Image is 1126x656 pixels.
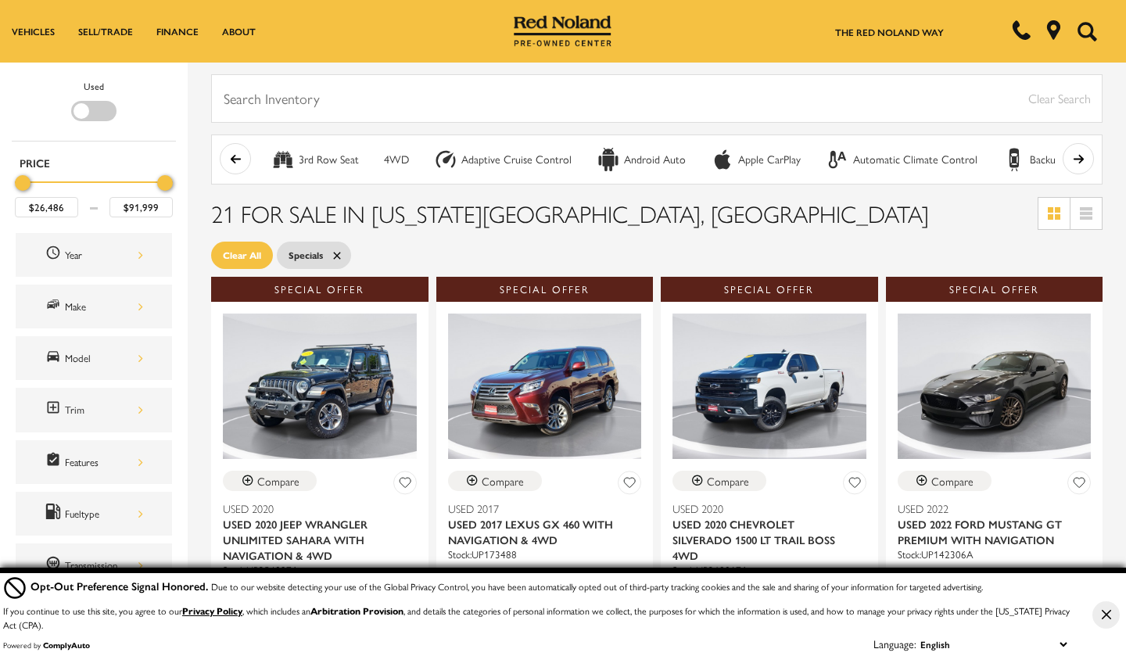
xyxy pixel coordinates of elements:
[618,471,641,500] button: Save Vehicle
[211,74,1103,123] input: Search Inventory
[898,500,1092,547] a: Used 2022Used 2022 Ford Mustang GT Premium With Navigation
[1063,143,1094,174] button: scroll right
[45,245,65,265] span: Year
[65,453,143,471] div: Features
[16,233,172,277] div: YearYear
[1071,1,1103,62] button: Open the search field
[223,246,261,265] span: Clear All
[223,516,405,563] span: Used 2020 Jeep Wrangler Unlimited Sahara With Navigation & 4WD
[15,175,30,191] div: Minimum Price
[448,547,642,561] div: Stock : UP173488
[711,148,734,171] div: Apple CarPlay
[624,152,686,167] div: Android Auto
[289,246,323,265] span: Specials
[65,246,143,263] div: Year
[514,21,612,37] a: Red Noland Pre-Owned
[16,388,172,432] div: TrimTrim
[835,25,944,39] a: The Red Noland Way
[16,543,172,587] div: TransmissionTransmission
[448,516,630,547] span: Used 2017 Lexus GX 460 With Navigation & 4WD
[931,474,974,488] div: Compare
[299,152,359,167] div: 3rd Row Seat
[223,471,317,491] button: Compare Vehicle
[3,604,1070,632] p: If you continue to use this site, you agree to our , which includes an , and details the categori...
[45,555,65,575] span: Transmission
[182,604,242,618] a: Privacy Policy
[65,350,143,367] div: Model
[886,277,1103,302] div: Special Offer
[826,148,849,171] div: Automatic Climate Control
[15,197,78,217] input: Minimum
[223,563,417,577] div: Stock : UP254097A
[588,143,694,176] button: Android AutoAndroid Auto
[384,152,409,167] div: 4WD
[375,143,418,176] button: 4WD
[1002,148,1026,171] div: Backup Camera
[109,197,173,217] input: Maximum
[898,547,1092,561] div: Stock : UP142306A
[843,471,866,500] button: Save Vehicle
[994,143,1108,176] button: Backup CameraBackup Camera
[1067,471,1091,500] button: Save Vehicle
[597,148,620,171] div: Android Auto
[45,400,65,420] span: Trim
[45,296,65,317] span: Make
[817,143,986,176] button: Automatic Climate ControlAutomatic Climate Control
[15,170,173,217] div: Price
[853,152,977,167] div: Automatic Climate Control
[434,148,457,171] div: Adaptive Cruise Control
[65,505,143,522] div: Fueltype
[672,500,866,563] a: Used 2020Used 2020 Chevrolet Silverado 1500 LT Trail Boss 4WD
[45,348,65,368] span: Model
[448,471,542,491] button: Compare Vehicle
[672,563,866,577] div: Stock : UP268017A
[461,152,572,167] div: Adaptive Cruise Control
[448,500,642,547] a: Used 2017Used 2017 Lexus GX 460 With Navigation & 4WD
[898,314,1092,459] img: 2022 Ford Mustang GT Premium
[672,516,855,563] span: Used 2020 Chevrolet Silverado 1500 LT Trail Boss 4WD
[1030,152,1099,167] div: Backup Camera
[220,143,251,174] button: scroll left
[672,500,855,516] span: Used 2020
[436,277,654,302] div: Special Offer
[211,196,929,230] span: 21 for Sale in [US_STATE][GEOGRAPHIC_DATA], [GEOGRAPHIC_DATA]
[16,440,172,484] div: FeaturesFeatures
[707,474,749,488] div: Compare
[898,500,1080,516] span: Used 2022
[448,500,630,516] span: Used 2017
[65,401,143,418] div: Trim
[16,285,172,328] div: MakeMake
[30,578,983,594] div: Due to our website detecting your use of the Global Privacy Control, you have been automatically ...
[514,16,612,47] img: Red Noland Pre-Owned
[702,143,809,176] button: Apple CarPlayApple CarPlay
[65,557,143,574] div: Transmission
[45,504,65,524] span: Fueltype
[425,143,580,176] button: Adaptive Cruise ControlAdaptive Cruise Control
[65,298,143,315] div: Make
[84,78,104,94] label: Used
[661,277,878,302] div: Special Offer
[223,500,405,516] span: Used 2020
[16,492,172,536] div: FueltypeFueltype
[3,640,90,650] div: Powered by
[898,516,1080,547] span: Used 2022 Ford Mustang GT Premium With Navigation
[310,604,403,618] strong: Arbitration Provision
[393,471,417,500] button: Save Vehicle
[257,474,299,488] div: Compare
[45,452,65,472] span: Features
[873,638,916,649] div: Language:
[223,500,417,563] a: Used 2020Used 2020 Jeep Wrangler Unlimited Sahara With Navigation & 4WD
[16,336,172,380] div: ModelModel
[482,474,524,488] div: Compare
[738,152,801,167] div: Apple CarPlay
[916,636,1070,653] select: Language Select
[223,314,417,459] img: 2020 Jeep Wrangler Unlimited Sahara
[30,578,211,593] span: Opt-Out Preference Signal Honored .
[263,143,368,176] button: 3rd Row Seat3rd Row Seat
[12,78,176,141] div: Filter by Vehicle Type
[20,156,168,170] h5: Price
[672,471,766,491] button: Compare Vehicle
[1092,601,1120,629] button: Close Button
[672,314,866,459] img: 2020 Chevrolet Silverado 1500 LT Trail Boss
